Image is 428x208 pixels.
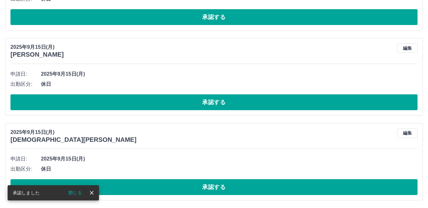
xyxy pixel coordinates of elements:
h3: [PERSON_NAME] [10,51,64,58]
p: 2025年9月15日(月) [10,43,64,51]
button: 閉じる [63,188,87,198]
button: 承認する [10,9,418,25]
button: 編集 [397,43,418,53]
span: 2025年9月15日(月) [41,155,418,163]
span: 休日 [41,80,418,88]
button: 承認する [10,94,418,110]
span: 申請日: [10,70,41,78]
span: 2025年9月15日(月) [41,70,418,78]
button: 編集 [397,129,418,138]
span: 休日 [41,165,418,173]
span: 申請日: [10,155,41,163]
p: 2025年9月15日(月) [10,129,136,136]
button: close [87,188,96,198]
div: 承認しました [13,187,40,199]
span: 出勤区分: [10,80,41,88]
span: 出勤区分: [10,165,41,173]
h3: [DEMOGRAPHIC_DATA][PERSON_NAME] [10,136,136,143]
button: 承認する [10,179,418,195]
